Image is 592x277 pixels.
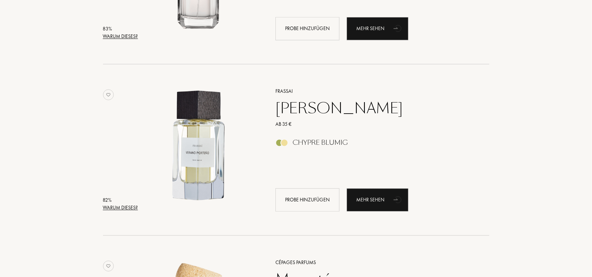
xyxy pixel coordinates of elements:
[275,188,339,211] div: Probe hinzufügen
[103,89,114,100] img: no_like_p.png
[293,139,348,147] div: Chypre Blumig
[103,196,138,204] div: 82 %
[347,188,408,211] div: Mehr sehen
[270,120,479,128] a: Ab 35 €
[103,261,114,271] img: no_like_p.png
[103,33,138,40] div: Warum dieses?
[270,141,479,148] a: Chypre Blumig
[140,78,265,219] a: Verano Porteño Frassai
[347,17,408,40] a: Mehr sehenanimation
[103,204,138,211] div: Warum dieses?
[270,259,479,266] a: Cépages Parfums
[347,17,408,40] div: Mehr sehen
[140,86,259,206] img: Verano Porteño Frassai
[270,87,479,95] a: Frassai
[391,192,405,206] div: animation
[347,188,408,211] a: Mehr sehenanimation
[270,100,479,117] a: [PERSON_NAME]
[391,21,405,35] div: animation
[103,25,138,33] div: 83 %
[275,17,339,40] div: Probe hinzufügen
